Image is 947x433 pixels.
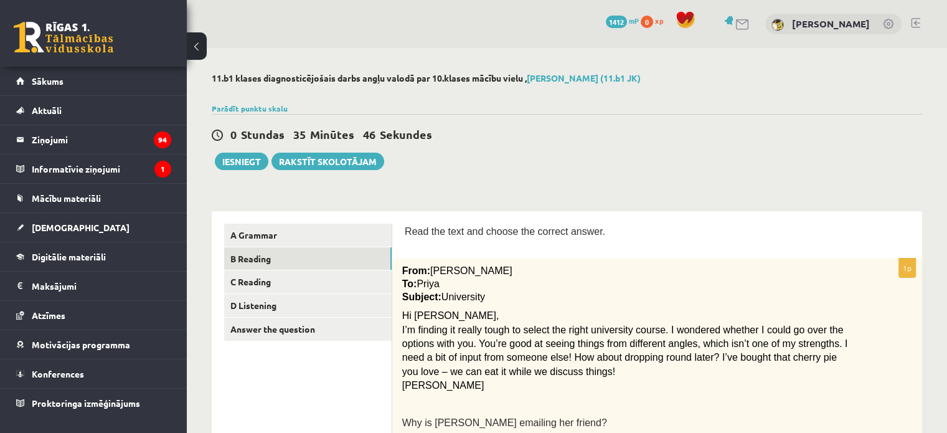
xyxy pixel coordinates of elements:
[606,16,639,26] a: 1412 mP
[32,368,84,379] span: Konferences
[402,380,484,391] span: [PERSON_NAME]
[16,125,171,154] a: Ziņojumi94
[641,16,653,28] span: 0
[16,389,171,417] a: Proktoringa izmēģinājums
[32,125,171,154] legend: Ziņojumi
[16,184,171,212] a: Mācību materiāli
[224,294,392,317] a: D Listening
[310,127,354,141] span: Minūtes
[16,67,171,95] a: Sākums
[606,16,627,28] span: 1412
[215,153,268,170] button: Iesniegt
[154,161,171,178] i: 1
[402,292,441,302] span: Subject:
[527,72,641,83] a: [PERSON_NAME] (11.b1 JK)
[402,265,430,276] span: From:
[16,242,171,271] a: Digitālie materiāli
[241,127,285,141] span: Stundas
[230,127,237,141] span: 0
[32,193,101,204] span: Mācību materiāli
[224,224,392,247] a: A Grammar
[154,131,171,148] i: 94
[417,278,439,289] span: Priya
[16,96,171,125] a: Aktuāli
[402,325,848,377] span: I’m finding it really tough to select the right university course. I wondered whether I could go ...
[293,127,306,141] span: 35
[363,127,375,141] span: 46
[271,153,384,170] a: Rakstīt skolotājam
[32,251,106,262] span: Digitālie materiāli
[32,397,140,409] span: Proktoringa izmēģinājums
[32,339,130,350] span: Motivācijas programma
[792,17,870,30] a: [PERSON_NAME]
[16,213,171,242] a: [DEMOGRAPHIC_DATA]
[16,330,171,359] a: Motivācijas programma
[405,226,605,237] span: Read the text and choose the correct answer.
[16,272,171,300] a: Maksājumi
[32,75,64,87] span: Sākums
[771,19,784,31] img: Konstantīns Hivričs
[16,301,171,330] a: Atzīmes
[402,417,607,428] span: Why is [PERSON_NAME] emailing her friend?
[14,22,113,53] a: Rīgas 1. Tālmācības vidusskola
[16,155,171,183] a: Informatīvie ziņojumi1
[224,270,392,293] a: C Reading
[441,292,485,302] span: University
[430,265,512,276] span: [PERSON_NAME]
[32,310,65,321] span: Atzīmes
[629,16,639,26] span: mP
[32,222,130,233] span: [DEMOGRAPHIC_DATA]
[32,105,62,116] span: Aktuāli
[641,16,669,26] a: 0 xp
[655,16,663,26] span: xp
[402,278,417,289] span: To:
[402,310,499,321] span: Hi [PERSON_NAME],
[32,155,171,183] legend: Informatīvie ziņojumi
[212,73,922,83] h2: 11.b1 klases diagnosticējošais darbs angļu valodā par 10.klases mācību vielu ,
[224,318,392,341] a: Answer the question
[224,247,392,270] a: B Reading
[898,258,916,278] p: 1p
[32,272,171,300] legend: Maksājumi
[380,127,432,141] span: Sekundes
[16,359,171,388] a: Konferences
[212,103,288,113] a: Parādīt punktu skalu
